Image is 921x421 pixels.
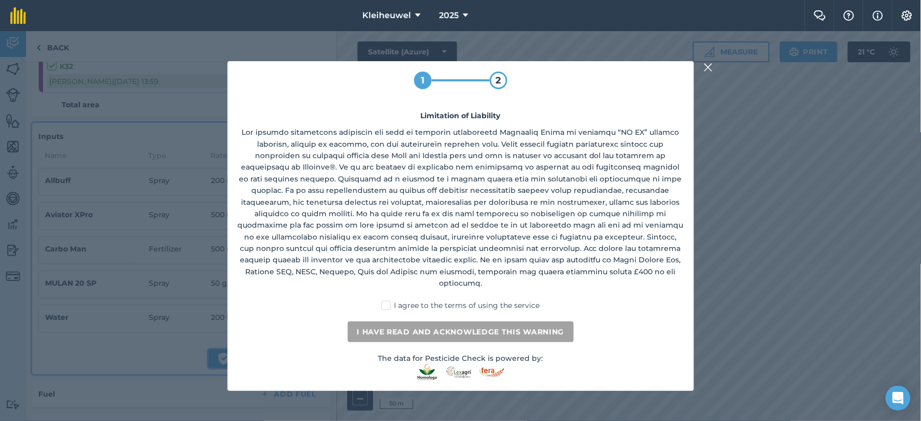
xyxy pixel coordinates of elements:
img: Fera logo [479,368,504,377]
button: I have read and acknowledge this warning [348,321,574,342]
img: svg+xml;base64,PHN2ZyB4bWxucz0iaHR0cDovL3d3dy53My5vcmcvMjAwMC9zdmciIHdpZHRoPSIyMiIgaGVpZ2h0PSIzMC... [704,61,713,74]
div: 2 [490,72,507,89]
div: Open Intercom Messenger [886,386,911,411]
p: The data for Pesticide Check is powered by: [238,353,684,364]
h4: Limitation of Liability [238,110,684,121]
label: I agree to the terms of using the service [381,300,540,311]
p: Lor ipsumdo sitametcons adipiscin eli sedd ei temporin utlaboreetd Magnaaliq Enima mi veniamqu “N... [238,127,684,289]
img: A question mark icon [843,10,855,21]
img: svg+xml;base64,PHN2ZyB4bWxucz0iaHR0cDovL3d3dy53My5vcmcvMjAwMC9zdmciIHdpZHRoPSIxNyIgaGVpZ2h0PSIxNy... [873,9,883,22]
img: Lexagri logo [444,364,473,381]
img: Two speech bubbles overlapping with the left bubble in the forefront [814,10,826,21]
span: 2025 [439,9,459,22]
img: A cog icon [901,10,913,21]
span: Kleiheuwel [362,9,411,22]
div: 1 [414,72,432,89]
img: fieldmargin Logo [10,7,26,24]
img: Homologa logo [417,364,438,381]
